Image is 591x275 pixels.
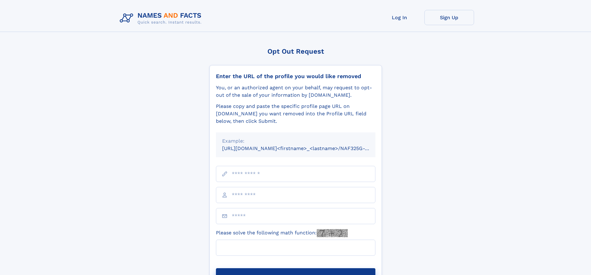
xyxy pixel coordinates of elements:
[222,145,387,151] small: [URL][DOMAIN_NAME]<firstname>_<lastname>/NAF325G-xxxxxxxx
[222,137,369,145] div: Example:
[216,229,348,237] label: Please solve the following math function:
[117,10,207,27] img: Logo Names and Facts
[424,10,474,25] a: Sign Up
[375,10,424,25] a: Log In
[216,73,375,80] div: Enter the URL of the profile you would like removed
[216,103,375,125] div: Please copy and paste the specific profile page URL on [DOMAIN_NAME] you want removed into the Pr...
[216,84,375,99] div: You, or an authorized agent on your behalf, may request to opt-out of the sale of your informatio...
[209,47,382,55] div: Opt Out Request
